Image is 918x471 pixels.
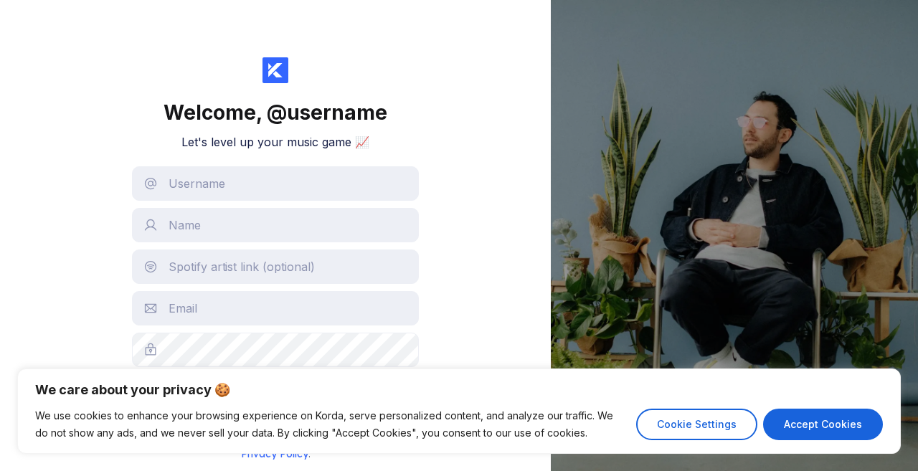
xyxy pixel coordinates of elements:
button: Cookie Settings [636,409,757,440]
span: username [287,100,387,125]
p: We use cookies to enhance your browsing experience on Korda, serve personalized content, and anal... [35,407,625,442]
p: We care about your privacy 🍪 [35,381,883,399]
span: @ [267,100,287,125]
button: Accept Cookies [763,409,883,440]
input: Spotify artist link (optional) [132,249,419,284]
input: Username [132,166,419,201]
input: Name [132,208,419,242]
h2: Let's level up your music game 📈 [181,135,369,149]
div: Welcome, [164,100,387,125]
input: Email [132,291,419,325]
